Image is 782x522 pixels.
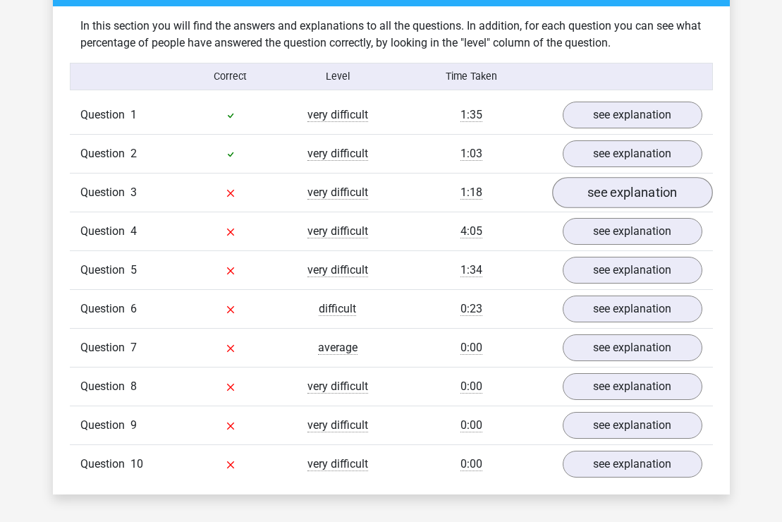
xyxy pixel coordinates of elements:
a: see explanation [563,412,702,439]
span: very difficult [307,186,368,200]
span: very difficult [307,224,368,238]
span: 0:00 [460,341,482,355]
span: Question [80,301,130,317]
span: very difficult [307,418,368,432]
span: very difficult [307,263,368,277]
span: very difficult [307,147,368,161]
a: see explanation [563,140,702,167]
span: 1:03 [460,147,482,161]
a: see explanation [563,218,702,245]
span: 0:00 [460,380,482,394]
span: 1:18 [460,186,482,200]
span: 7 [130,341,137,354]
span: very difficult [307,457,368,471]
div: In this section you will find the answers and explanations to all the questions. In addition, for... [70,18,713,51]
span: 8 [130,380,137,393]
span: Question [80,417,130,434]
span: 5 [130,263,137,277]
a: see explanation [563,334,702,361]
span: average [318,341,358,355]
span: 10 [130,457,143,471]
span: 3 [130,186,137,199]
span: Question [80,145,130,162]
span: 4:05 [460,224,482,238]
span: very difficult [307,108,368,122]
div: Level [284,69,391,84]
a: see explanation [563,373,702,400]
a: see explanation [563,296,702,322]
span: 1 [130,108,137,121]
span: Question [80,262,130,279]
span: Question [80,107,130,123]
span: 9 [130,418,137,432]
span: 1:35 [460,108,482,122]
span: 0:23 [460,302,482,316]
span: difficult [319,302,356,316]
span: Question [80,378,130,395]
span: 6 [130,302,137,315]
span: Question [80,339,130,356]
div: Time Taken [391,69,551,84]
span: 1:34 [460,263,482,277]
a: see explanation [563,451,702,478]
span: Question [80,184,130,201]
a: see explanation [563,102,702,128]
span: Question [80,223,130,240]
span: very difficult [307,380,368,394]
span: 0:00 [460,418,482,432]
span: 4 [130,224,137,238]
div: Correct [177,69,284,84]
span: 2 [130,147,137,160]
a: see explanation [563,257,702,284]
span: Question [80,456,130,473]
span: 0:00 [460,457,482,471]
a: see explanation [552,177,713,208]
